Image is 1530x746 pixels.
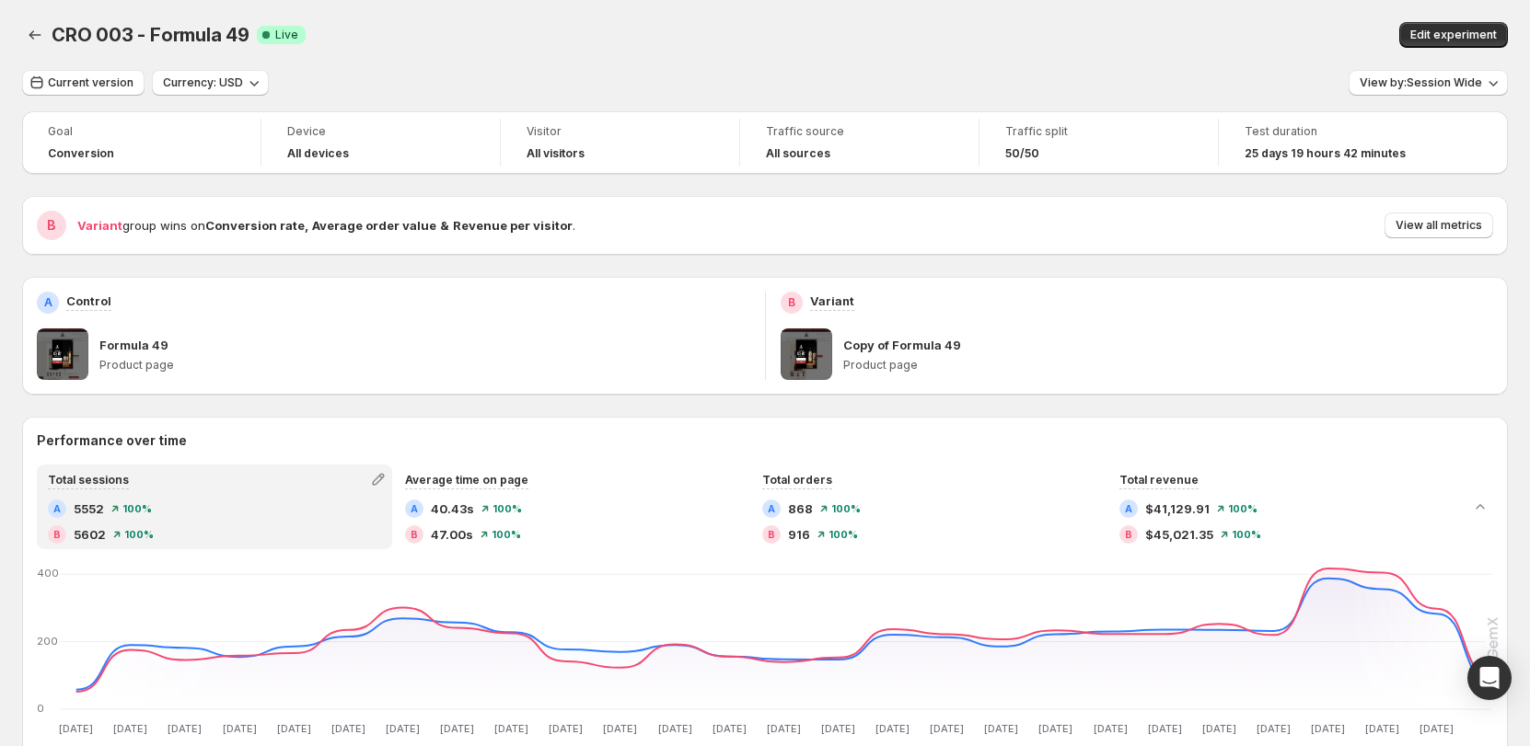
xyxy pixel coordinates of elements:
text: [DATE] [1365,722,1399,735]
text: [DATE] [603,722,637,735]
text: [DATE] [1148,722,1182,735]
text: [DATE] [821,722,855,735]
span: Current version [48,75,133,90]
a: Traffic split50/50 [1005,122,1192,163]
span: Edit experiment [1410,28,1497,42]
a: GoalConversion [48,122,235,163]
strong: Conversion rate [205,218,305,233]
text: [DATE] [549,722,583,735]
span: 5602 [74,525,106,544]
button: View all metrics [1385,212,1493,238]
span: Live [275,28,298,42]
button: Current version [22,70,145,96]
text: [DATE] [494,722,528,735]
text: [DATE] [713,722,747,735]
text: [DATE] [223,722,257,735]
p: Product page [843,358,1494,373]
text: [DATE] [658,722,692,735]
h2: A [411,503,418,514]
h2: B [411,529,418,540]
text: [DATE] [767,722,801,735]
text: [DATE] [113,722,147,735]
text: 0 [37,702,44,715]
text: [DATE] [930,722,964,735]
span: Total sessions [48,473,129,487]
span: Average time on page [405,473,528,487]
span: View by: Session Wide [1360,75,1482,90]
a: VisitorAll visitors [527,122,713,163]
span: Variant [77,218,122,233]
span: $41,129.91 [1145,499,1210,518]
span: Goal [48,124,235,139]
img: Copy of Formula 49 [781,328,832,380]
a: Test duration25 days 19 hours 42 minutes [1245,122,1432,163]
p: Control [66,292,111,310]
strong: Revenue per visitor [453,218,573,233]
p: Copy of Formula 49 [843,336,961,354]
span: group wins on . [77,218,575,233]
span: Conversion [48,146,114,161]
text: 400 [37,567,59,580]
text: [DATE] [1420,722,1454,735]
text: [DATE] [1311,722,1345,735]
button: Collapse chart [1467,494,1493,520]
p: Product page [99,358,750,373]
text: [DATE] [168,722,202,735]
h2: A [768,503,775,514]
h2: A [53,503,61,514]
h2: A [1125,503,1132,514]
span: 100 % [122,503,152,514]
h2: B [47,216,56,235]
span: Traffic source [766,124,953,139]
strong: , [305,218,308,233]
span: 100 % [831,503,861,514]
text: [DATE] [1202,722,1236,735]
text: [DATE] [1094,722,1128,735]
button: View by:Session Wide [1349,70,1508,96]
h4: All devices [287,146,349,161]
span: Total revenue [1119,473,1199,487]
span: 916 [788,525,810,544]
span: 100 % [492,529,521,540]
span: 100 % [124,529,154,540]
span: View all metrics [1396,218,1482,233]
span: Total orders [762,473,832,487]
strong: Average order value [312,218,436,233]
text: [DATE] [1257,722,1291,735]
p: Variant [810,292,854,310]
h2: B [53,529,61,540]
span: 40.43s [431,499,474,518]
h4: All sources [766,146,830,161]
h2: A [44,295,52,310]
h2: B [788,295,795,310]
span: 50/50 [1005,146,1039,161]
h2: B [1125,529,1132,540]
span: 868 [788,499,813,518]
span: Test duration [1245,124,1432,139]
text: [DATE] [59,722,93,735]
text: [DATE] [331,722,365,735]
text: [DATE] [984,722,1018,735]
span: CRO 003 - Formula 49 [52,24,249,46]
img: Formula 49 [37,328,88,380]
text: [DATE] [277,722,311,735]
span: 47.00s [431,525,473,544]
strong: & [440,218,449,233]
div: Open Intercom Messenger [1467,656,1512,700]
span: 100 % [1232,529,1261,540]
a: DeviceAll devices [287,122,474,163]
span: 25 days 19 hours 42 minutes [1245,146,1406,161]
span: 5552 [74,499,104,518]
h2: B [768,529,775,540]
span: $45,021.35 [1145,525,1213,544]
span: 100 % [829,529,858,540]
h2: Performance over time [37,431,1493,450]
text: [DATE] [875,722,910,735]
text: [DATE] [440,722,474,735]
button: Edit experiment [1399,22,1508,48]
p: Formula 49 [99,336,168,354]
span: Traffic split [1005,124,1192,139]
span: 100 % [493,503,522,514]
span: 100 % [1228,503,1258,514]
text: [DATE] [386,722,420,735]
